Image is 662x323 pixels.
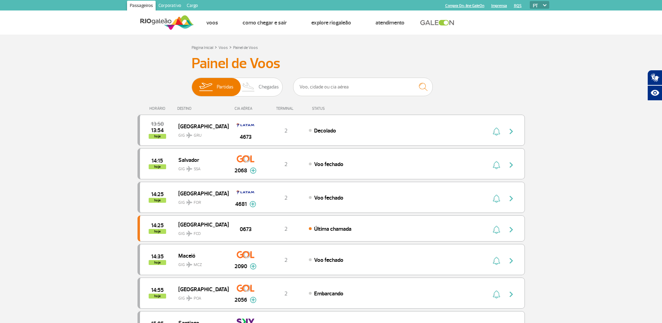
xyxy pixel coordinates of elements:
span: 2 [284,194,288,201]
img: destiny_airplane.svg [186,231,192,236]
img: seta-direita-painel-voo.svg [507,257,515,265]
span: FCO [194,231,201,237]
img: mais-info-painel-voo.svg [250,263,256,270]
img: sino-painel-voo.svg [493,257,500,265]
span: Salvador [178,155,223,164]
a: Explore RIOgaleão [311,19,351,26]
span: Embarcando [314,290,343,297]
img: mais-info-painel-voo.svg [250,297,256,303]
img: sino-painel-voo.svg [493,194,500,203]
button: Abrir tradutor de língua de sinais. [647,70,662,85]
a: > [229,43,232,51]
img: destiny_airplane.svg [186,262,192,267]
span: 4673 [240,133,252,141]
img: destiny_airplane.svg [186,295,192,301]
img: sino-painel-voo.svg [493,161,500,169]
img: seta-direita-painel-voo.svg [507,161,515,169]
a: Painel de Voos [233,45,258,50]
img: seta-direita-painel-voo.svg [507,290,515,299]
a: Voos [218,45,228,50]
a: Compra On-line GaleOn [445,3,484,8]
img: sino-painel-voo.svg [493,225,500,234]
span: 2 [284,290,288,297]
span: Voo fechado [314,194,343,201]
a: Página Inicial [192,45,213,50]
a: Imprensa [491,3,507,8]
span: Maceió [178,251,223,260]
span: Partidas [217,78,233,96]
a: Corporativo [156,1,184,12]
span: SSA [194,166,201,172]
div: DESTINO [177,106,228,111]
span: FOR [194,200,201,206]
div: STATUS [308,106,365,111]
span: [GEOGRAPHIC_DATA] [178,285,223,294]
span: hoje [149,229,166,234]
span: 2025-08-25 13:50:00 [151,122,164,127]
span: 2025-08-25 14:25:00 [151,223,164,228]
a: Como chegar e sair [243,19,287,26]
span: 2056 [235,296,247,304]
img: seta-direita-painel-voo.svg [507,225,515,234]
span: 2 [284,257,288,264]
span: hoje [149,260,166,265]
span: GIG [178,292,223,302]
a: Voos [206,19,218,26]
a: Cargo [184,1,201,12]
span: 2 [284,161,288,168]
span: 2090 [235,262,247,271]
span: GRU [194,132,202,139]
span: GIG [178,162,223,172]
span: [GEOGRAPHIC_DATA] [178,220,223,229]
span: 4681 [235,200,247,208]
button: Abrir recursos assistivos. [647,85,662,101]
img: destiny_airplane.svg [186,200,192,205]
img: slider-desembarque [238,78,259,96]
span: Última chamada [314,225,351,232]
span: Chegadas [259,78,279,96]
span: 2 [284,225,288,232]
a: Passageiros [127,1,156,12]
span: [GEOGRAPHIC_DATA] [178,122,223,131]
a: RQS [514,3,522,8]
span: hoje [149,164,166,169]
span: 2068 [235,166,247,175]
span: Voo fechado [314,161,343,168]
div: TERMINAL [263,106,308,111]
img: seta-direita-painel-voo.svg [507,194,515,203]
div: CIA AÉREA [228,106,263,111]
a: > [215,43,217,51]
img: sino-painel-voo.svg [493,127,500,136]
img: destiny_airplane.svg [186,132,192,138]
img: mais-info-painel-voo.svg [250,201,256,207]
span: 2025-08-25 14:25:00 [151,192,164,197]
img: slider-embarque [195,78,217,96]
span: GIG [178,129,223,139]
span: GIG [178,258,223,268]
span: hoje [149,294,166,299]
div: Plugin de acessibilidade da Hand Talk. [647,70,662,101]
span: Decolado [314,127,336,134]
span: hoje [149,134,166,139]
h3: Painel de Voos [192,55,471,72]
span: 2025-08-25 14:15:00 [151,158,163,163]
a: Atendimento [375,19,404,26]
img: seta-direita-painel-voo.svg [507,127,515,136]
img: mais-info-painel-voo.svg [250,167,256,174]
img: destiny_airplane.svg [186,166,192,172]
span: 0673 [240,225,252,234]
span: hoje [149,198,166,203]
span: 2 [284,127,288,134]
span: MCZ [194,262,202,268]
span: GIG [178,196,223,206]
span: Voo fechado [314,257,343,264]
span: GIG [178,227,223,237]
input: Voo, cidade ou cia aérea [293,78,433,96]
div: HORÁRIO [140,106,178,111]
span: 2025-08-25 13:54:00 [151,128,164,133]
span: [GEOGRAPHIC_DATA] [178,189,223,198]
span: POA [194,295,201,302]
span: 2025-08-25 14:55:00 [151,288,164,293]
img: sino-painel-voo.svg [493,290,500,299]
span: 2025-08-25 14:35:00 [151,254,164,259]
